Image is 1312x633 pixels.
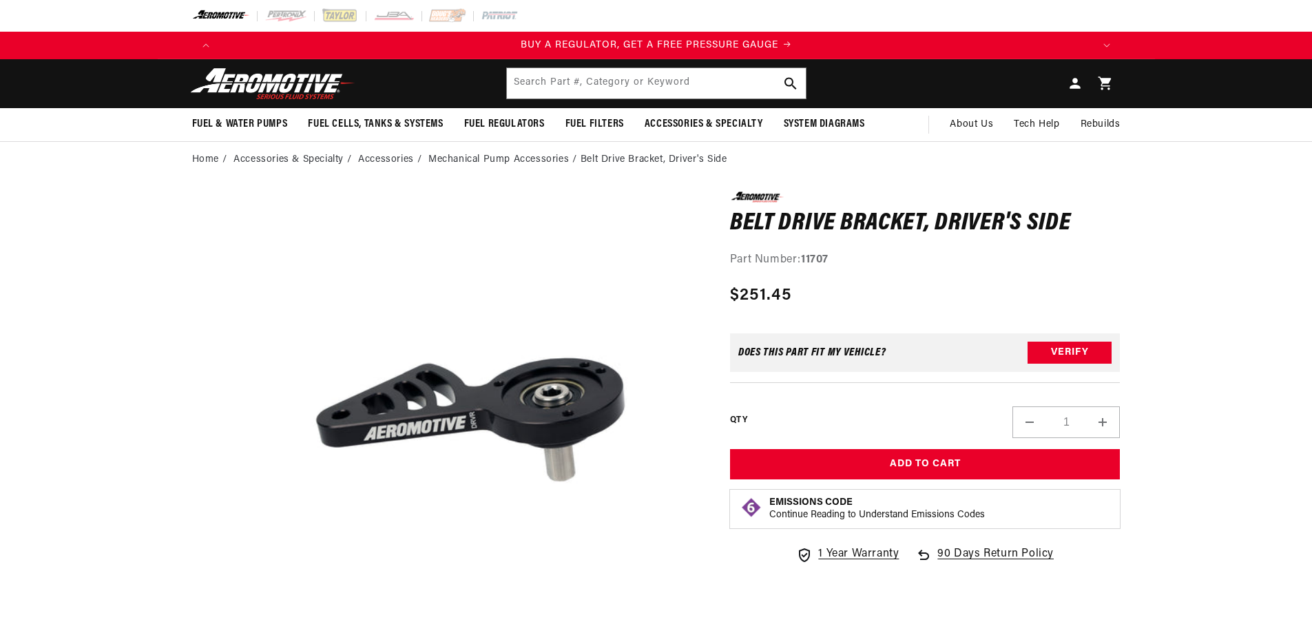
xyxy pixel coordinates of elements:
[1028,342,1112,364] button: Verify
[192,32,220,59] button: Translation missing: en.sections.announcements.previous_announcement
[220,38,1093,53] div: 1 of 4
[730,449,1121,480] button: Add to Cart
[915,546,1054,577] a: 90 Days Return Policy
[308,117,443,132] span: Fuel Cells, Tanks & Systems
[565,117,624,132] span: Fuel Filters
[158,32,1155,59] slideshow-component: Translation missing: en.sections.announcements.announcement_bar
[1070,108,1131,141] summary: Rebuilds
[428,152,569,167] a: Mechanical Pump Accessories
[187,68,359,100] img: Aeromotive
[769,497,985,521] button: Emissions CodeContinue Reading to Understand Emissions Codes
[555,108,634,141] summary: Fuel Filters
[454,108,555,141] summary: Fuel Regulators
[730,415,747,426] label: QTY
[950,119,993,129] span: About Us
[775,68,806,98] button: Search Part #, Category or Keyword
[192,152,219,167] a: Home
[740,497,762,519] img: Emissions code
[796,546,899,563] a: 1 Year Warranty
[730,251,1121,269] div: Part Number:
[521,40,778,50] span: BUY A REGULATOR, GET A FREE PRESSURE GAUGE
[233,152,355,167] li: Accessories & Specialty
[738,347,886,358] div: Does This part fit My vehicle?
[1003,108,1070,141] summary: Tech Help
[769,509,985,521] p: Continue Reading to Understand Emissions Codes
[182,108,298,141] summary: Fuel & Water Pumps
[801,254,829,265] strong: 11707
[730,283,791,308] span: $251.45
[192,152,1121,167] nav: breadcrumbs
[220,38,1093,53] a: BUY A REGULATOR, GET A FREE PRESSURE GAUGE
[730,213,1121,235] h1: Belt Drive Bracket, Driver's Side
[773,108,875,141] summary: System Diagrams
[645,117,763,132] span: Accessories & Specialty
[581,152,727,167] li: Belt Drive Bracket, Driver's Side
[298,108,453,141] summary: Fuel Cells, Tanks & Systems
[1081,117,1121,132] span: Rebuilds
[939,108,1003,141] a: About Us
[192,117,288,132] span: Fuel & Water Pumps
[507,68,806,98] input: Search Part #, Category or Keyword
[464,117,545,132] span: Fuel Regulators
[220,38,1093,53] div: Announcement
[358,152,414,167] a: Accessories
[634,108,773,141] summary: Accessories & Specialty
[937,546,1054,577] span: 90 Days Return Policy
[818,546,899,563] span: 1 Year Warranty
[784,117,865,132] span: System Diagrams
[769,497,853,508] strong: Emissions Code
[1093,32,1121,59] button: Translation missing: en.sections.announcements.next_announcement
[1014,117,1059,132] span: Tech Help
